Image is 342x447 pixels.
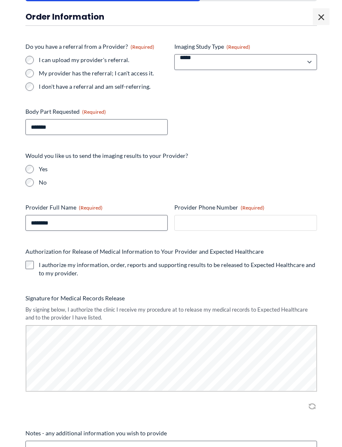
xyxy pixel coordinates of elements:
legend: Would you like us to send the imaging results to your Provider? [25,152,188,160]
label: Body Part Requested [25,107,168,116]
label: Signature for Medical Records Release [25,294,317,302]
label: No [39,178,317,187]
span: × [313,8,329,25]
label: Provider Full Name [25,203,168,212]
legend: Authorization for Release of Medical Information to Your Provider and Expected Healthcare [25,247,264,256]
span: (Required) [79,205,103,211]
label: Notes - any additional information you wish to provide [25,429,317,437]
legend: Do you have a referral from a Provider? [25,42,154,51]
label: Yes [39,165,317,173]
span: (Required) [131,44,154,50]
label: Imaging Study Type [174,42,317,51]
label: My provider has the referral; I can't access it. [39,69,168,77]
div: By signing below, I authorize the clinic I receive my procedure at to release my medical records ... [25,306,317,321]
label: I authorize my information, order, reports and supporting results to be released to Expected Heal... [39,261,317,277]
span: (Required) [241,205,264,211]
label: I can upload my provider's referral. [39,56,168,64]
h3: Order Information [25,11,317,22]
img: Clear Signature [307,402,317,410]
label: Provider Phone Number [174,203,317,212]
span: (Required) [226,44,250,50]
label: I don't have a referral and am self-referring. [39,82,168,91]
span: (Required) [82,109,106,115]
